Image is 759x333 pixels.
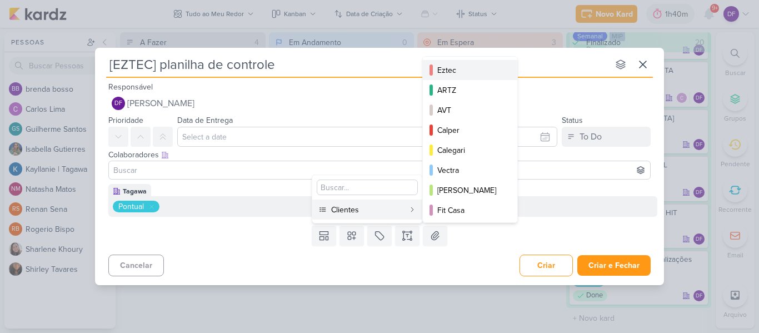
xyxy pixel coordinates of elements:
[108,116,143,125] label: Prioridade
[112,97,125,110] div: Diego Freitas
[437,165,504,176] div: Vectra
[108,255,164,276] button: Cancelar
[423,120,517,140] button: Calper
[108,82,153,92] label: Responsável
[331,204,405,216] div: Clientes
[111,163,648,177] input: Buscar
[106,54,608,74] input: Kard Sem Título
[437,205,504,216] div: Fit Casa
[108,93,651,113] button: DF [PERSON_NAME]
[437,105,504,116] div: AVT
[423,80,517,100] button: ARTZ
[437,145,504,156] div: Calegari
[123,186,147,196] div: Tagawa
[520,255,573,276] button: Criar
[437,125,504,136] div: Calper
[562,116,583,125] label: Status
[423,180,517,200] button: [PERSON_NAME]
[312,200,422,220] button: Clientes
[423,140,517,160] button: Calegari
[177,116,233,125] label: Data de Entrega
[118,201,144,212] div: Pontual
[177,127,557,147] input: Select a date
[423,220,517,240] button: Tec Vendas
[423,100,517,120] button: AVT
[577,255,651,276] button: Criar e Fechar
[437,85,504,96] div: ARTZ
[114,101,122,107] p: DF
[562,127,651,147] button: To Do
[423,160,517,180] button: Vectra
[580,130,602,143] div: To Do
[437,185,504,196] div: [PERSON_NAME]
[127,97,194,110] span: [PERSON_NAME]
[423,200,517,220] button: Fit Casa
[317,180,418,195] input: Buscar...
[108,149,651,161] div: Colaboradores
